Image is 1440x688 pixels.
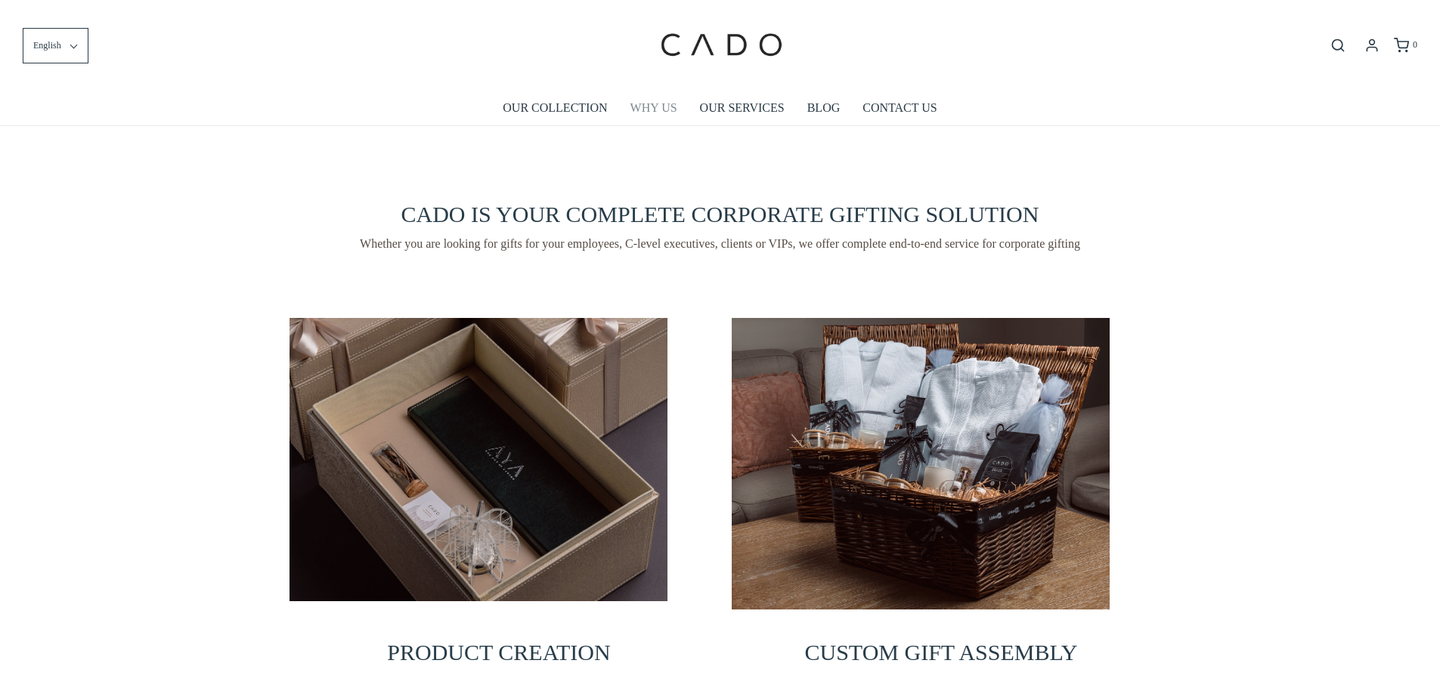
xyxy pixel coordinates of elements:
[290,318,667,601] img: vancleef_fja5190v111657354892119-1-1657819375419.jpg
[431,63,506,76] span: Company name
[807,91,841,125] a: BLOG
[431,2,480,14] span: Last name
[503,91,607,125] a: OUR COLLECTION
[732,318,1110,609] img: cadogiftinglinkedin--_fja4920v111657355121460-1657819515119.jpg
[23,28,88,63] button: English
[805,640,1078,665] span: CUSTOM GIFT ASSEMBLY
[1413,39,1417,50] span: 0
[1324,37,1352,54] button: Open search bar
[630,91,677,125] a: WHY US
[33,39,61,53] span: English
[401,202,1039,227] span: CADO IS YOUR COMPLETE CORPORATE GIFTING SOLUTION
[656,11,785,79] img: cadogifting
[387,640,610,665] span: PRODUCT CREATION
[290,235,1151,253] span: Whether you are looking for gifts for your employees, C-level executives, clients or VIPs, we off...
[700,91,785,125] a: OUR SERVICES
[431,125,503,137] span: Number of gifts
[862,91,937,125] a: CONTACT US
[1392,38,1417,53] a: 0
